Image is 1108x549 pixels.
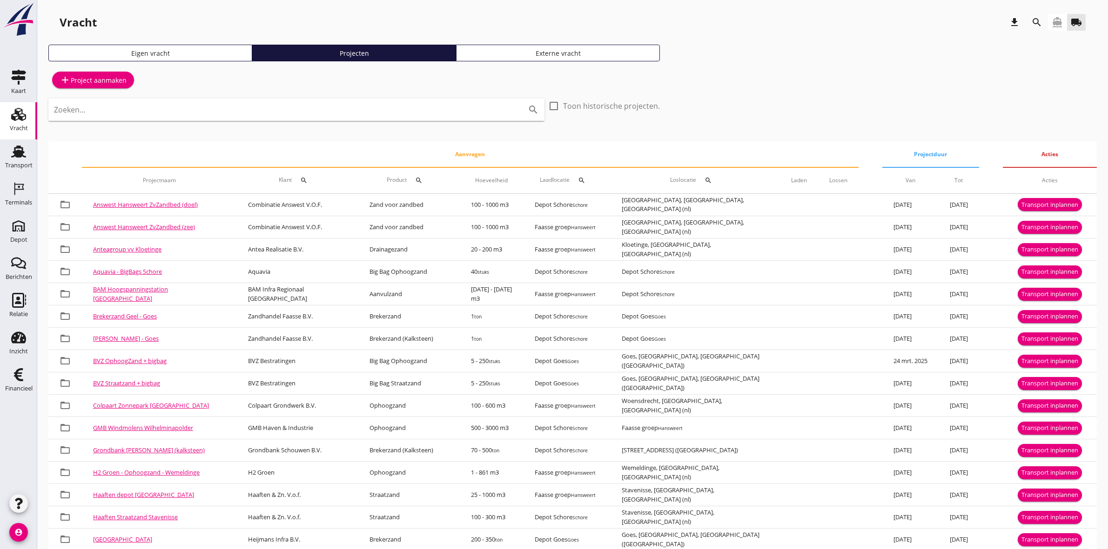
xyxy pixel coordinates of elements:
[237,328,358,350] td: Zandhandel Faasse B.V.
[1021,223,1078,232] div: Transport inplannen
[939,372,979,395] td: [DATE]
[1021,312,1078,321] div: Transport inplannen
[6,274,32,280] div: Berichten
[358,484,460,506] td: Straatzand
[300,177,308,184] i: search
[882,372,939,395] td: [DATE]
[237,395,358,417] td: Colpaart Grondwerk B.V.
[237,216,358,238] td: Combinatie Answest V.O.F.
[939,238,979,261] td: [DATE]
[93,267,162,276] a: Aquavia - BigBags Schore
[578,177,585,184] i: search
[939,439,979,462] td: [DATE]
[60,199,71,210] i: folder_open
[939,216,979,238] td: [DATE]
[1021,200,1078,210] div: Transport inplannen
[611,238,780,261] td: Kloetinge, [GEOGRAPHIC_DATA], [GEOGRAPHIC_DATA] (nl)
[1003,141,1097,167] th: Acties
[939,462,979,484] td: [DATE]
[1021,334,1078,344] div: Transport inplannen
[571,246,596,253] small: Hansweert
[358,462,460,484] td: Ophoogzand
[524,462,611,484] td: Faasse groep
[1018,399,1082,412] button: Transport inplannen
[5,162,33,168] div: Transport
[477,269,489,275] small: stuks
[237,462,358,484] td: H2 Groen
[492,447,499,454] small: ton
[489,380,500,387] small: stuks
[471,334,482,343] span: 1
[358,261,460,283] td: Big Bag Ophoogzand
[471,401,505,410] span: 100 - 600 m3
[256,48,452,58] div: Projecten
[572,269,588,275] small: Schore
[237,350,358,372] td: BVZ Bestratingen
[460,48,656,58] div: Externe vracht
[567,380,579,387] small: Goes
[53,48,248,58] div: Eigen vracht
[1021,446,1078,455] div: Transport inplannen
[611,350,780,372] td: Goes, [GEOGRAPHIC_DATA], [GEOGRAPHIC_DATA] ([GEOGRAPHIC_DATA])
[9,348,28,354] div: Inzicht
[60,333,71,344] i: folder_open
[60,400,71,411] i: folder_open
[456,45,660,61] a: Externe vracht
[882,216,939,238] td: [DATE]
[60,221,71,232] i: folder_open
[654,313,666,320] small: Goes
[572,514,588,521] small: Schore
[237,372,358,395] td: BVZ Bestratingen
[1018,198,1082,211] button: Transport inplannen
[1018,332,1082,345] button: Transport inplannen
[471,535,503,543] span: 200 - 350
[358,350,460,372] td: Big Bag Ophoogzand
[571,224,596,231] small: Hansweert
[237,167,358,193] th: Klant
[1021,535,1078,544] div: Transport inplannen
[1052,17,1063,28] i: directions_boat
[237,417,358,439] td: GMB Haven & Industrie
[1003,167,1097,193] th: Acties
[60,266,71,277] i: folder_open
[93,446,205,454] a: Grondbank [PERSON_NAME] (kalksteen)
[524,417,611,439] td: Depot Schore
[93,312,157,320] a: Brekerzand Geel - Goes
[1018,511,1082,524] button: Transport inplannen
[10,125,28,131] div: Vracht
[93,423,193,432] a: GMB Windmolens Wilhelminapolder
[882,194,939,216] td: [DATE]
[60,534,71,545] i: folder_open
[252,45,456,61] a: Projecten
[60,355,71,366] i: folder_open
[358,283,460,305] td: Aanvulzand
[460,167,523,193] th: Hoeveelheid
[882,328,939,350] td: [DATE]
[572,336,588,342] small: Schore
[358,305,460,328] td: Brekerzand
[358,167,460,193] th: Product
[237,305,358,328] td: Zandhandel Faasse B.V.
[93,357,167,365] a: BVZ OphoogZand + bigbag
[611,194,780,216] td: [GEOGRAPHIC_DATA], [GEOGRAPHIC_DATA], [GEOGRAPHIC_DATA] (nl)
[471,223,509,231] span: 100 - 1000 m3
[882,439,939,462] td: [DATE]
[939,328,979,350] td: [DATE]
[1021,468,1078,477] div: Transport inplannen
[1021,379,1078,388] div: Transport inplannen
[571,291,596,298] small: Hansweert
[939,167,979,193] th: Tot
[60,444,71,456] i: folder_open
[705,177,712,184] i: search
[60,422,71,433] i: folder_open
[882,506,939,529] td: [DATE]
[358,417,460,439] td: Ophoogzand
[358,439,460,462] td: Brekerzand (Kalksteen)
[1021,490,1078,500] div: Transport inplannen
[237,261,358,283] td: Aquavia
[611,167,780,193] th: Loslocatie
[60,377,71,389] i: folder_open
[882,484,939,506] td: [DATE]
[882,141,979,167] th: Projectduur
[237,439,358,462] td: Grondbank Schouwen B.V.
